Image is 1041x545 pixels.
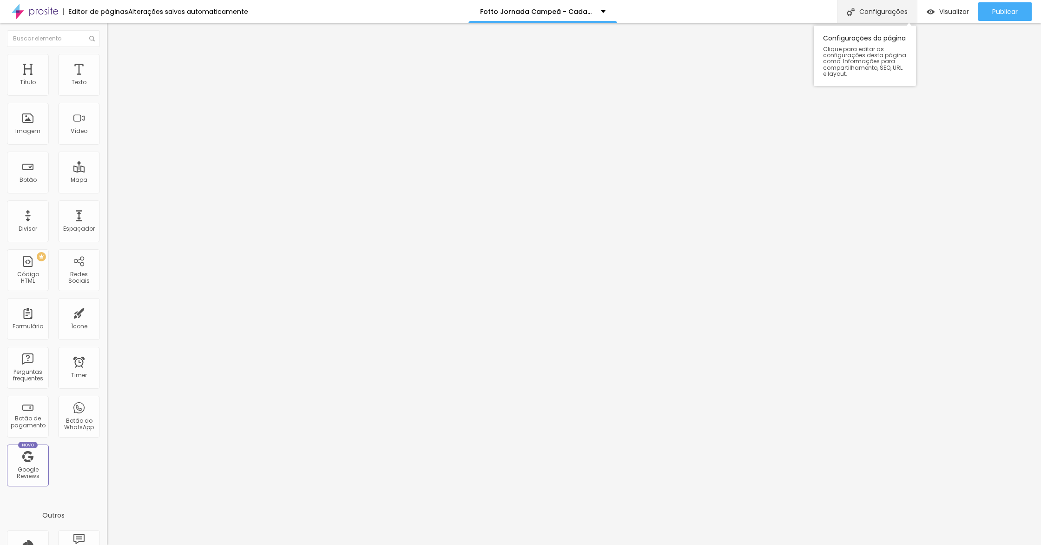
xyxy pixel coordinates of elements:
[63,226,95,232] div: Espaçador
[18,442,38,448] div: Novo
[13,323,43,330] div: Formulário
[60,418,97,431] div: Botão do WhatsApp
[71,372,87,379] div: Timer
[89,36,95,41] img: Icone
[978,2,1032,21] button: Publicar
[814,26,916,86] div: Configurações da página
[9,415,46,429] div: Botão de pagamento
[939,8,969,15] span: Visualizar
[917,2,978,21] button: Visualizar
[71,128,87,134] div: Vídeo
[20,79,36,86] div: Título
[7,30,100,47] input: Buscar elemento
[128,8,248,15] div: Alterações salvas automaticamente
[9,369,46,382] div: Perguntas frequentes
[823,46,907,77] span: Clique para editar as configurações desta página como: Informações para compartilhamento, SEO, UR...
[63,8,128,15] div: Editor de páginas
[71,323,87,330] div: Ícone
[20,177,37,183] div: Botão
[927,8,935,16] img: view-1.svg
[9,271,46,285] div: Código HTML
[15,128,40,134] div: Imagem
[480,8,594,15] p: Fotto Jornada Campeã - Cadastro
[72,79,86,86] div: Texto
[71,177,87,183] div: Mapa
[992,8,1018,15] span: Publicar
[847,8,855,16] img: Icone
[9,466,46,480] div: Google Reviews
[60,271,97,285] div: Redes Sociais
[19,226,37,232] div: Divisor
[107,23,1041,545] iframe: Editor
